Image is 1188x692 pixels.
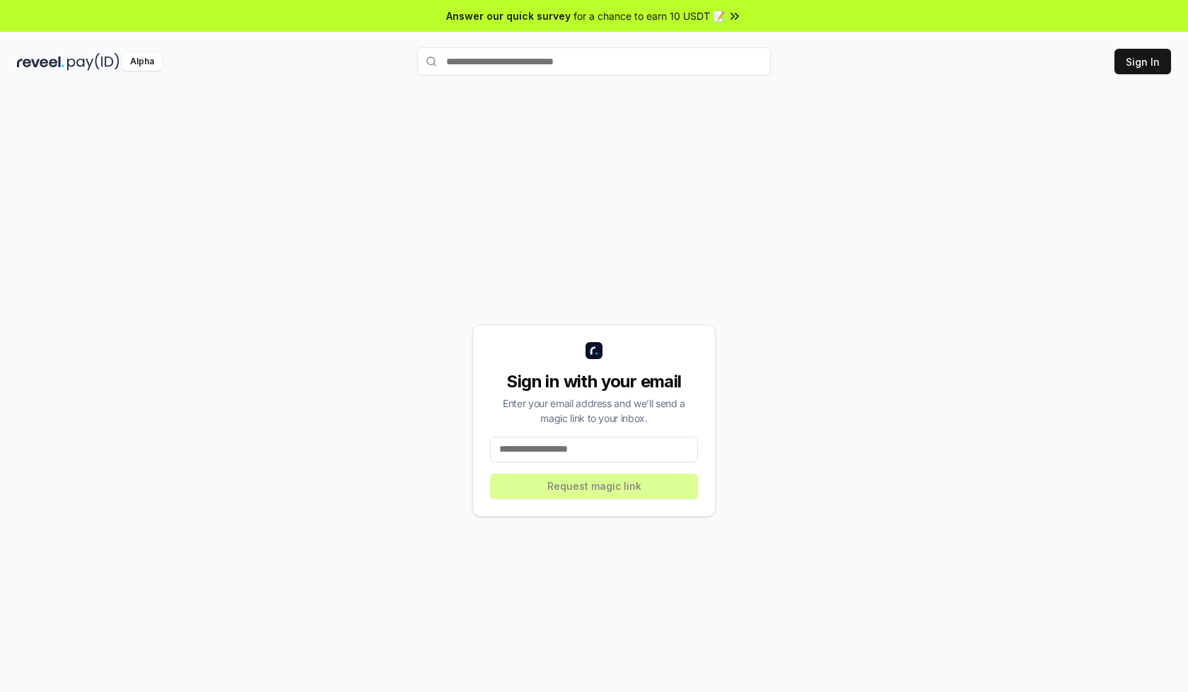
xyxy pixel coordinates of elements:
[67,53,120,71] img: pay_id
[586,342,602,359] img: logo_small
[17,53,64,71] img: reveel_dark
[122,53,162,71] div: Alpha
[573,8,725,23] span: for a chance to earn 10 USDT 📝
[490,370,698,393] div: Sign in with your email
[1114,49,1171,74] button: Sign In
[446,8,571,23] span: Answer our quick survey
[490,396,698,426] div: Enter your email address and we’ll send a magic link to your inbox.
